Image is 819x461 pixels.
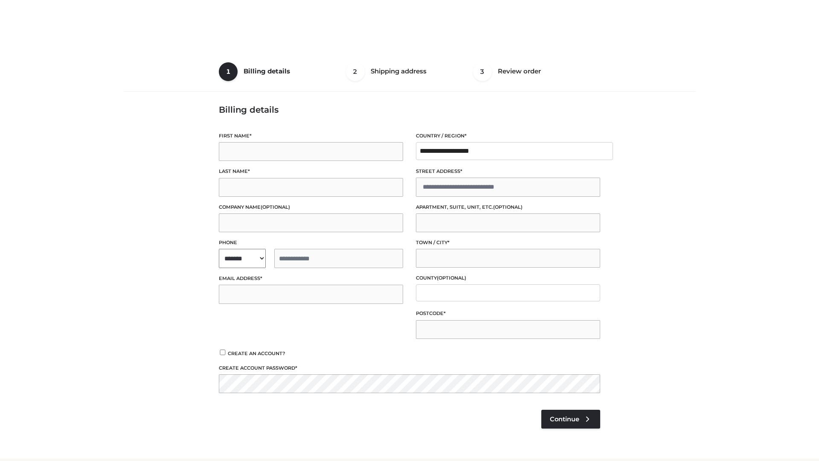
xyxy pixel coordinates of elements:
span: Billing details [244,67,290,75]
label: Create account password [219,364,600,372]
span: 1 [219,62,238,81]
label: Email address [219,274,403,283]
label: County [416,274,600,282]
span: 3 [473,62,492,81]
input: Create an account? [219,350,227,355]
label: Company name [219,203,403,211]
label: First name [219,132,403,140]
label: Phone [219,239,403,247]
label: Street address [416,167,600,175]
label: Country / Region [416,132,600,140]
span: Continue [550,415,579,423]
span: Create an account? [228,350,285,356]
span: 2 [346,62,365,81]
span: Shipping address [371,67,427,75]
label: Town / City [416,239,600,247]
label: Postcode [416,309,600,318]
span: (optional) [493,204,523,210]
a: Continue [541,410,600,429]
span: (optional) [261,204,290,210]
span: (optional) [437,275,466,281]
span: Review order [498,67,541,75]
label: Last name [219,167,403,175]
h3: Billing details [219,105,600,115]
label: Apartment, suite, unit, etc. [416,203,600,211]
